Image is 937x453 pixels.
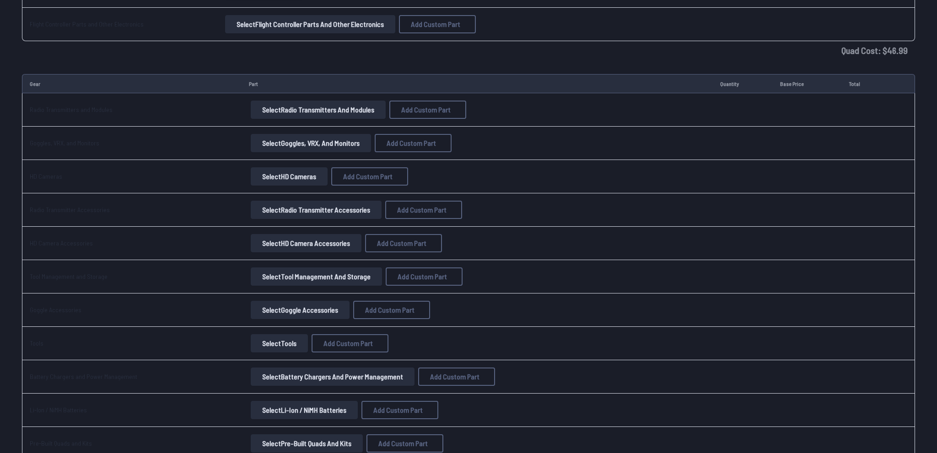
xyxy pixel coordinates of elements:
a: SelectHD Cameras [249,167,329,186]
button: SelectRadio Transmitter Accessories [251,201,382,219]
a: SelectTool Management and Storage [249,267,384,286]
a: Goggles, VRX, and Monitors [30,139,99,147]
button: SelectGoggle Accessories [251,301,350,319]
button: Add Custom Part [331,167,408,186]
span: Add Custom Part [343,173,393,180]
button: SelectTools [251,334,308,352]
a: SelectRadio Transmitters and Modules [249,101,388,119]
a: SelectGoggle Accessories [249,301,351,319]
button: SelectPre-Built Quads and Kits [251,434,363,453]
a: Goggle Accessories [30,306,81,314]
a: HD Cameras [30,172,62,180]
button: Add Custom Part [366,434,443,453]
a: HD Camera Accessories [30,239,93,247]
a: SelectBattery Chargers and Power Management [249,368,416,386]
button: SelectTool Management and Storage [251,267,382,286]
a: SelectHD Camera Accessories [249,234,363,252]
td: Quad Cost: $ 46.99 [22,41,915,59]
td: Gear [22,74,242,93]
a: SelectLi-Ion / NiMH Batteries [249,401,360,419]
button: SelectLi-Ion / NiMH Batteries [251,401,358,419]
span: Add Custom Part [398,273,447,280]
a: Radio Transmitter Accessories [30,206,110,213]
button: Add Custom Part [361,401,438,419]
span: Add Custom Part [430,373,479,380]
span: Add Custom Part [397,206,447,213]
a: SelectPre-Built Quads and Kits [249,434,365,453]
a: Radio Transmitters and Modules [30,106,113,113]
button: Add Custom Part [365,234,442,252]
span: Add Custom Part [411,21,460,28]
span: Add Custom Part [387,139,436,147]
a: SelectTools [249,334,310,352]
a: SelectFlight Controller Parts and Other Electronics [223,15,397,33]
a: SelectRadio Transmitter Accessories [249,201,383,219]
span: Add Custom Part [378,440,428,447]
button: Add Custom Part [312,334,388,352]
span: Add Custom Part [365,306,415,314]
span: Add Custom Part [377,240,426,247]
td: Base Price [773,74,841,93]
td: Total [841,74,888,93]
span: Add Custom Part [373,406,423,414]
button: Add Custom Part [385,201,462,219]
a: Li-Ion / NiMH Batteries [30,406,87,414]
td: Part [242,74,713,93]
button: Add Custom Part [418,368,495,386]
button: SelectRadio Transmitters and Modules [251,101,386,119]
span: Add Custom Part [323,340,373,347]
button: SelectFlight Controller Parts and Other Electronics [225,15,395,33]
span: Add Custom Part [401,106,451,113]
button: Add Custom Part [389,101,466,119]
a: SelectGoggles, VRX, and Monitors [249,134,373,152]
button: Add Custom Part [399,15,476,33]
a: Battery Chargers and Power Management [30,373,137,380]
a: Pre-Built Quads and Kits [30,439,92,447]
button: SelectBattery Chargers and Power Management [251,368,415,386]
button: SelectHD Cameras [251,167,328,186]
button: Add Custom Part [386,267,463,286]
button: Add Custom Part [353,301,430,319]
button: SelectGoggles, VRX, and Monitors [251,134,371,152]
a: Tools [30,339,43,347]
button: Add Custom Part [375,134,452,152]
button: SelectHD Camera Accessories [251,234,361,252]
a: Flight Controller Parts and Other Electronics [30,20,144,28]
a: Tool Management and Storage [30,272,108,280]
td: Quantity [713,74,773,93]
